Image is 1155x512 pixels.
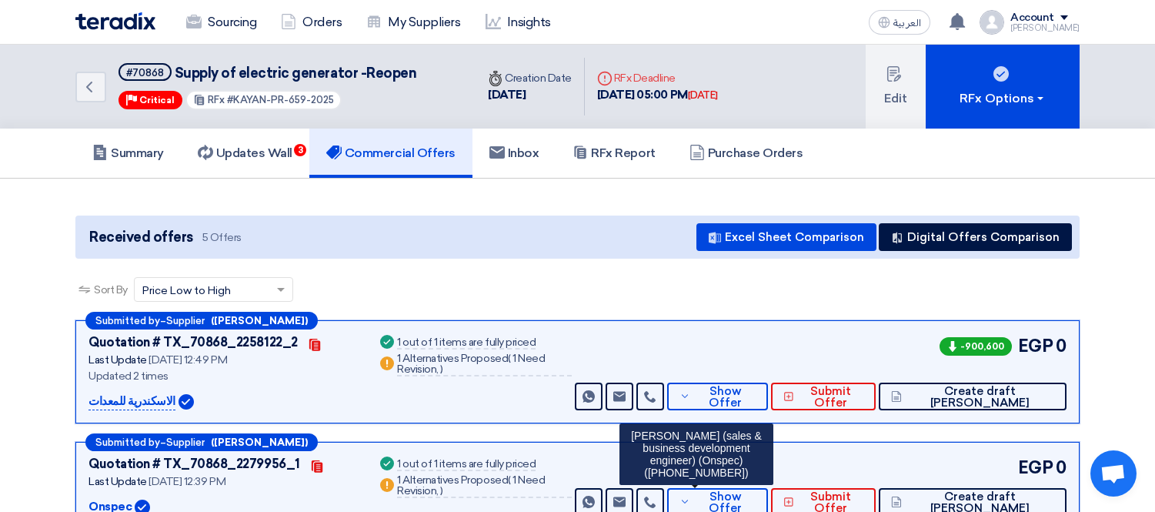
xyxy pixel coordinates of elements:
div: Account [1010,12,1054,25]
div: Quotation # TX_70868_2279956_1 [88,455,300,474]
a: Commercial Offers [309,129,472,178]
img: Teradix logo [75,12,155,30]
span: [DATE] 12:49 PM [149,353,227,366]
div: [DATE] 05:00 PM [597,86,718,104]
a: Sourcing [174,5,269,39]
button: Submit Offer [771,383,876,410]
span: Submitted by [95,437,160,447]
a: Purchase Orders [673,129,820,178]
span: Price Low to High [142,283,231,299]
h5: Purchase Orders [689,146,803,161]
div: #70868 [126,68,164,78]
h5: Supply of electric generator -Reopen [119,63,416,82]
button: RFx Options [926,45,1080,129]
span: Submitted by [95,316,160,326]
span: Supplier [166,316,205,326]
a: Updates Wall3 [181,129,309,178]
span: 5 Offers [202,230,242,245]
span: ) [440,363,443,376]
button: Digital Offers Comparison [879,223,1072,251]
h5: Inbox [489,146,539,161]
span: ) [440,484,443,497]
span: العربية [893,18,921,28]
div: 1 out of 1 items are fully priced [397,337,536,350]
div: [PERSON_NAME] (sales & business development engineer) (Onspec) ([PHONE_NUMBER]) [619,423,773,485]
button: العربية [869,10,930,35]
div: RFx Deadline [597,70,718,86]
span: Critical [139,95,175,105]
img: profile_test.png [980,10,1004,35]
div: [PERSON_NAME] [1010,24,1080,32]
a: Inbox [472,129,556,178]
span: 0 [1056,333,1067,359]
div: [DATE] [488,86,572,104]
h5: Summary [92,146,164,161]
span: EGP [1018,333,1053,359]
span: #KAYAN-PR-659-2025 [227,94,334,105]
span: Supply of electric generator -Reopen [175,65,417,82]
div: Updated 2 times [88,368,359,384]
a: My Suppliers [354,5,472,39]
span: Last Update [88,353,147,366]
span: ( [508,474,511,487]
button: Excel Sheet Comparison [696,223,876,251]
button: Create draft [PERSON_NAME] [879,383,1067,410]
span: Supplier [166,437,205,447]
div: 1 Alternatives Proposed [397,353,571,376]
h5: RFx Report [572,146,655,161]
span: 1 Need Revision, [397,474,545,497]
button: Show Offer [667,383,769,410]
b: ([PERSON_NAME]) [211,437,308,447]
div: RFx Options [960,89,1047,108]
div: Creation Date [488,70,572,86]
div: [DATE] [688,88,718,103]
span: Submit Offer [798,386,863,409]
span: 0 [1056,455,1067,480]
div: – [85,433,318,451]
a: Insights [473,5,563,39]
div: 1 out of 1 items are fully priced [397,459,536,471]
a: Summary [75,129,181,178]
span: ( [508,352,511,365]
b: ([PERSON_NAME]) [211,316,308,326]
div: Open chat [1090,450,1137,497]
span: 3 [294,144,306,156]
a: RFx Report [556,129,672,178]
h5: Commercial Offers [326,146,456,161]
div: Quotation # TX_70868_2258122_2 [88,333,298,352]
span: Show Offer [694,386,756,409]
img: Verified Account [179,394,194,410]
span: RFx [208,94,225,105]
span: EGP [1018,455,1053,480]
div: 1 Alternatives Proposed [397,475,571,498]
span: -900,600 [940,337,1012,356]
span: Received offers [89,227,193,248]
h5: Updates Wall [198,146,292,161]
span: [DATE] 12:39 PM [149,475,225,488]
span: Create draft [PERSON_NAME] [906,386,1054,409]
button: Edit [866,45,926,129]
span: Last Update [88,475,147,488]
a: Orders [269,5,354,39]
div: – [85,312,318,330]
span: Sort By [94,282,128,298]
p: الاسكندرية للمعدات [88,393,175,411]
span: 1 Need Revision, [397,352,545,376]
